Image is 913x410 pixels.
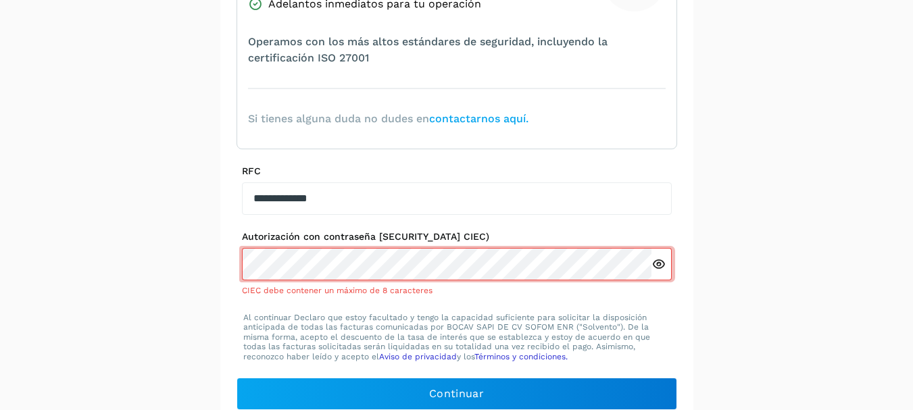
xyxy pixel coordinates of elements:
a: contactarnos aquí. [429,112,528,125]
span: Continuar [429,386,484,401]
span: CIEC debe contener un máximo de 8 caracteres [242,286,433,295]
p: Al continuar Declaro que estoy facultado y tengo la capacidad suficiente para solicitar la dispos... [243,313,670,361]
button: Continuar [237,378,677,410]
a: Aviso de privacidad [379,352,457,361]
span: Operamos con los más altos estándares de seguridad, incluyendo la certificación ISO 27001 [248,34,666,66]
label: Autorización con contraseña [SECURITY_DATA] CIEC) [242,231,672,242]
span: Si tienes alguna duda no dudes en [248,111,528,127]
label: RFC [242,165,672,177]
a: Términos y condiciones. [474,352,568,361]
